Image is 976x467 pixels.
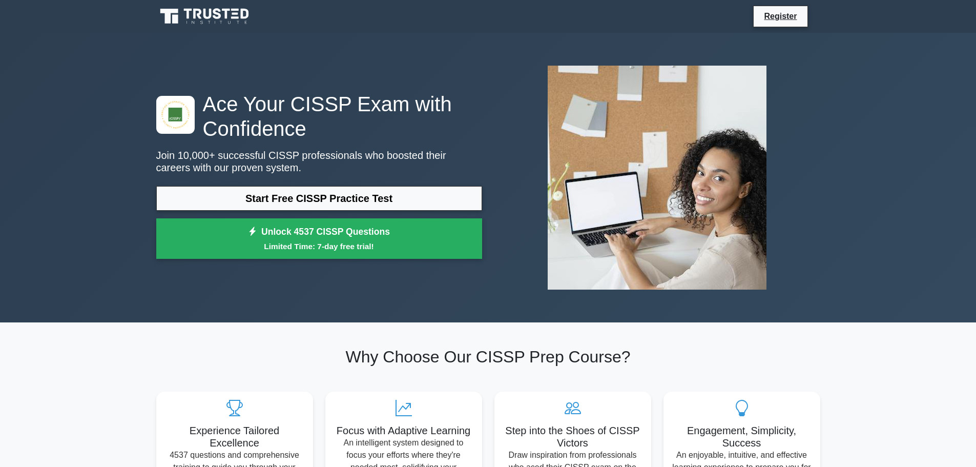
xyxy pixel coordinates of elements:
h5: Experience Tailored Excellence [164,424,305,449]
p: Join 10,000+ successful CISSP professionals who boosted their careers with our proven system. [156,149,482,174]
h1: Ace Your CISSP Exam with Confidence [156,92,482,141]
a: Register [758,10,803,23]
h5: Step into the Shoes of CISSP Victors [503,424,643,449]
h5: Focus with Adaptive Learning [334,424,474,437]
h2: Why Choose Our CISSP Prep Course? [156,347,820,367]
a: Start Free CISSP Practice Test [156,186,482,211]
h5: Engagement, Simplicity, Success [672,424,812,449]
a: Unlock 4537 CISSP QuestionsLimited Time: 7-day free trial! [156,218,482,259]
small: Limited Time: 7-day free trial! [169,240,469,252]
